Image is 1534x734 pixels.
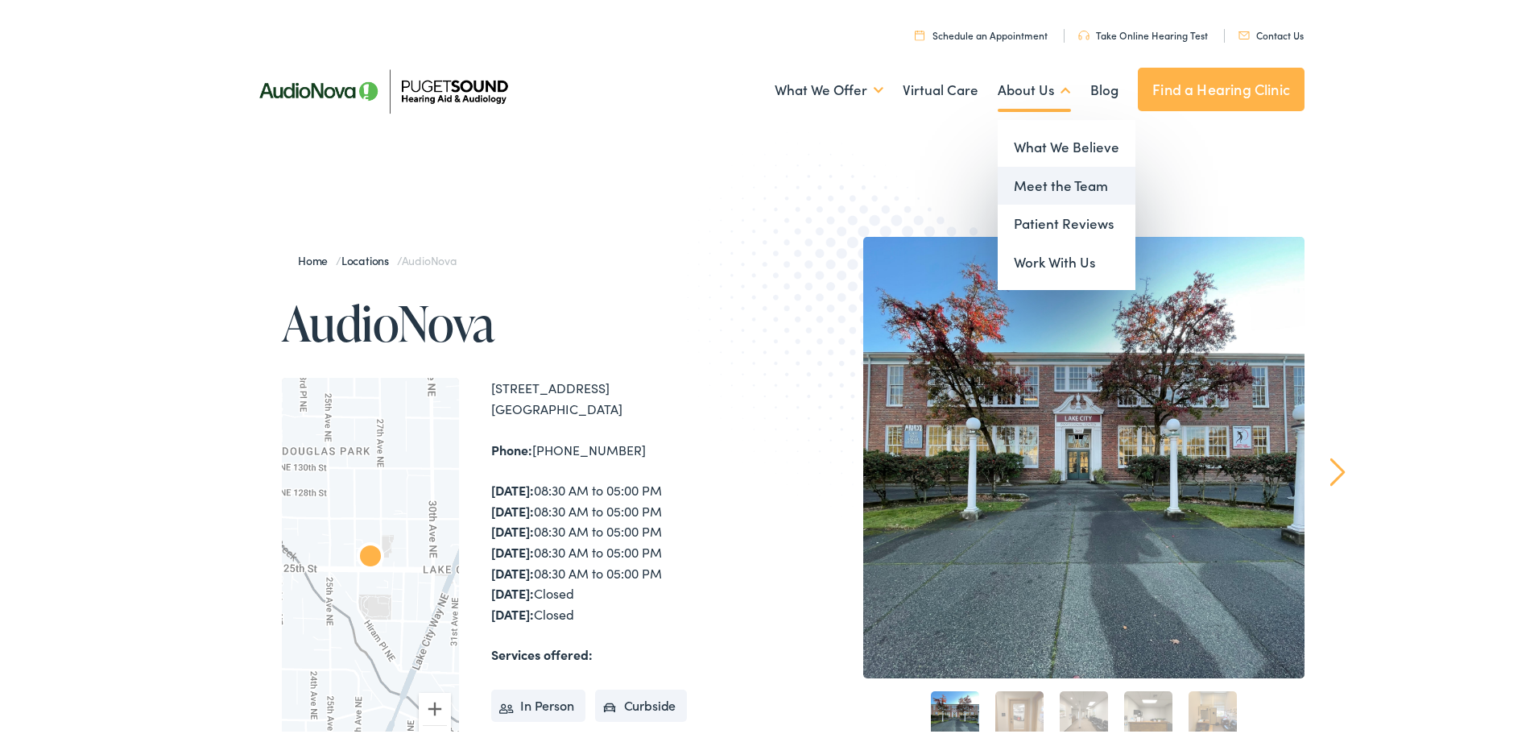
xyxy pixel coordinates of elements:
div: [STREET_ADDRESS] [GEOGRAPHIC_DATA] [491,375,773,416]
div: [PHONE_NUMBER] [491,437,773,458]
a: Take Online Hearing Test [1078,25,1208,39]
li: In Person [491,686,585,719]
a: Meet the Team [998,164,1135,202]
a: Blog [1090,57,1118,117]
a: Schedule an Appointment [915,25,1048,39]
a: Next [1330,454,1346,483]
strong: [DATE]: [491,581,534,599]
img: utility icon [1078,27,1090,37]
h1: AudioNova [282,293,773,346]
button: Zoom in [419,690,451,722]
a: Locations [341,249,397,265]
a: What We Believe [998,125,1135,164]
strong: Phone: [491,437,532,455]
a: Work With Us [998,240,1135,279]
strong: [DATE]: [491,519,534,537]
strong: [DATE]: [491,602,534,620]
a: Home [298,249,336,265]
li: Curbside [595,686,688,719]
img: utility icon [915,27,924,37]
strong: [DATE]: [491,561,534,578]
strong: [DATE]: [491,540,534,558]
a: Contact Us [1238,25,1304,39]
a: Patient Reviews [998,201,1135,240]
a: Virtual Care [903,57,978,117]
strong: [DATE]: [491,478,534,496]
a: About Us [998,57,1071,117]
a: Find a Hearing Clinic [1138,64,1305,108]
strong: [DATE]: [491,499,534,516]
div: AudioNova [351,536,390,574]
strong: Services offered: [491,642,593,660]
img: utility icon [1238,28,1250,36]
span: AudioNova [402,249,457,265]
div: 08:30 AM to 05:00 PM 08:30 AM to 05:00 PM 08:30 AM to 05:00 PM 08:30 AM to 05:00 PM 08:30 AM to 0... [491,477,773,621]
span: / / [298,249,457,265]
a: What We Offer [775,57,883,117]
